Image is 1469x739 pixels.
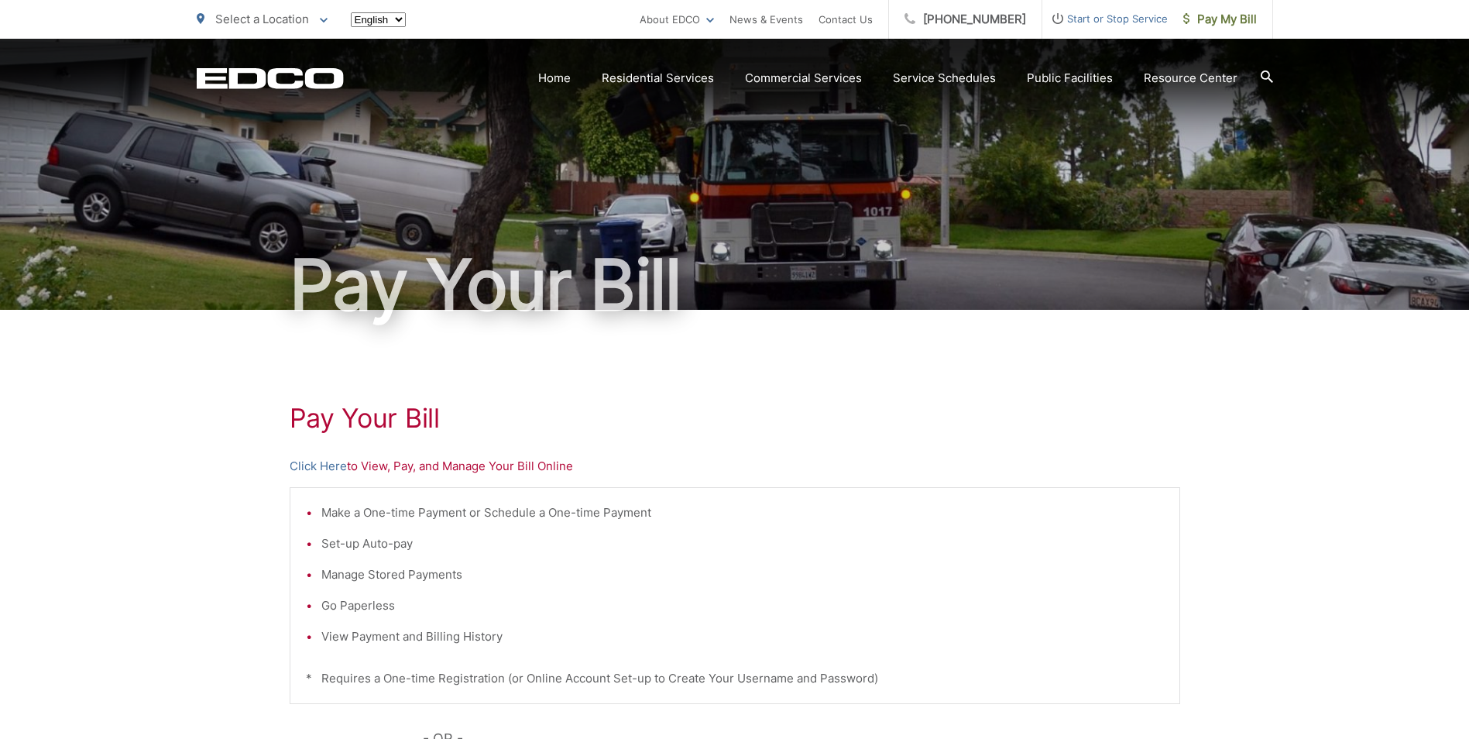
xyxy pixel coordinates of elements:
[321,504,1164,522] li: Make a One-time Payment or Schedule a One-time Payment
[538,69,571,88] a: Home
[197,246,1273,324] h1: Pay Your Bill
[1144,69,1237,88] a: Resource Center
[729,10,803,29] a: News & Events
[321,596,1164,615] li: Go Paperless
[1183,10,1257,29] span: Pay My Bill
[321,565,1164,584] li: Manage Stored Payments
[640,10,714,29] a: About EDCO
[290,457,1180,476] p: to View, Pay, and Manage Your Bill Online
[819,10,873,29] a: Contact Us
[351,12,406,27] select: Select a language
[215,12,309,26] span: Select a Location
[745,69,862,88] a: Commercial Services
[290,457,347,476] a: Click Here
[1027,69,1113,88] a: Public Facilities
[290,403,1180,434] h1: Pay Your Bill
[321,627,1164,646] li: View Payment and Billing History
[321,534,1164,553] li: Set-up Auto-pay
[197,67,344,89] a: EDCD logo. Return to the homepage.
[893,69,996,88] a: Service Schedules
[602,69,714,88] a: Residential Services
[306,669,1164,688] p: * Requires a One-time Registration (or Online Account Set-up to Create Your Username and Password)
